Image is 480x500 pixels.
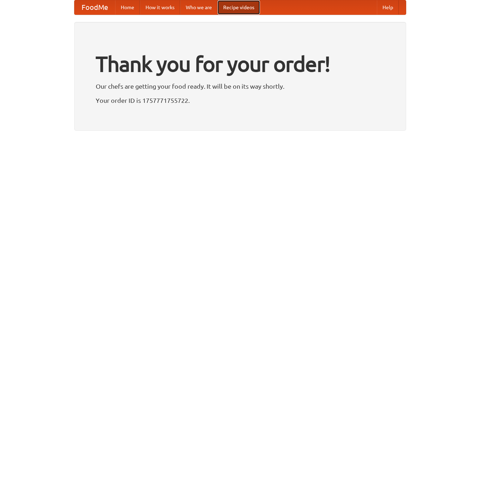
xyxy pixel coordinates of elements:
[75,0,115,14] a: FoodMe
[115,0,140,14] a: Home
[96,47,385,81] h1: Thank you for your order!
[140,0,180,14] a: How it works
[180,0,218,14] a: Who we are
[96,81,385,92] p: Our chefs are getting your food ready. It will be on its way shortly.
[218,0,260,14] a: Recipe videos
[96,95,385,106] p: Your order ID is 1757771755722.
[377,0,399,14] a: Help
